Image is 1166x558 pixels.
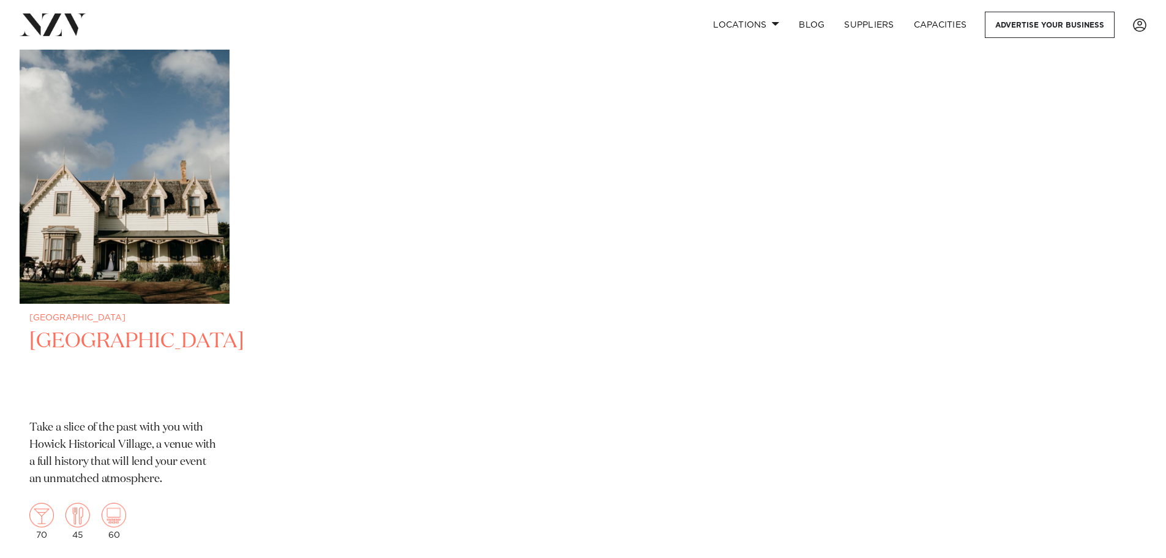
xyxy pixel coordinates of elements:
img: theatre.png [102,503,126,527]
a: Advertise your business [985,12,1115,38]
img: nzv-logo.png [20,13,86,36]
a: Locations [703,12,789,38]
a: SUPPLIERS [834,12,903,38]
div: 60 [102,503,126,540]
h2: [GEOGRAPHIC_DATA] [29,328,220,410]
div: 70 [29,503,54,540]
div: 45 [65,503,90,540]
small: [GEOGRAPHIC_DATA] [29,314,220,323]
a: BLOG [789,12,834,38]
img: dining.png [65,503,90,527]
a: Capacities [904,12,977,38]
p: Take a slice of the past with you with Howick Historical Village, a venue with a full history tha... [29,420,220,488]
a: [GEOGRAPHIC_DATA] [GEOGRAPHIC_DATA] Take a slice of the past with you with Howick Historical Vill... [20,22,230,549]
img: cocktail.png [29,503,54,527]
